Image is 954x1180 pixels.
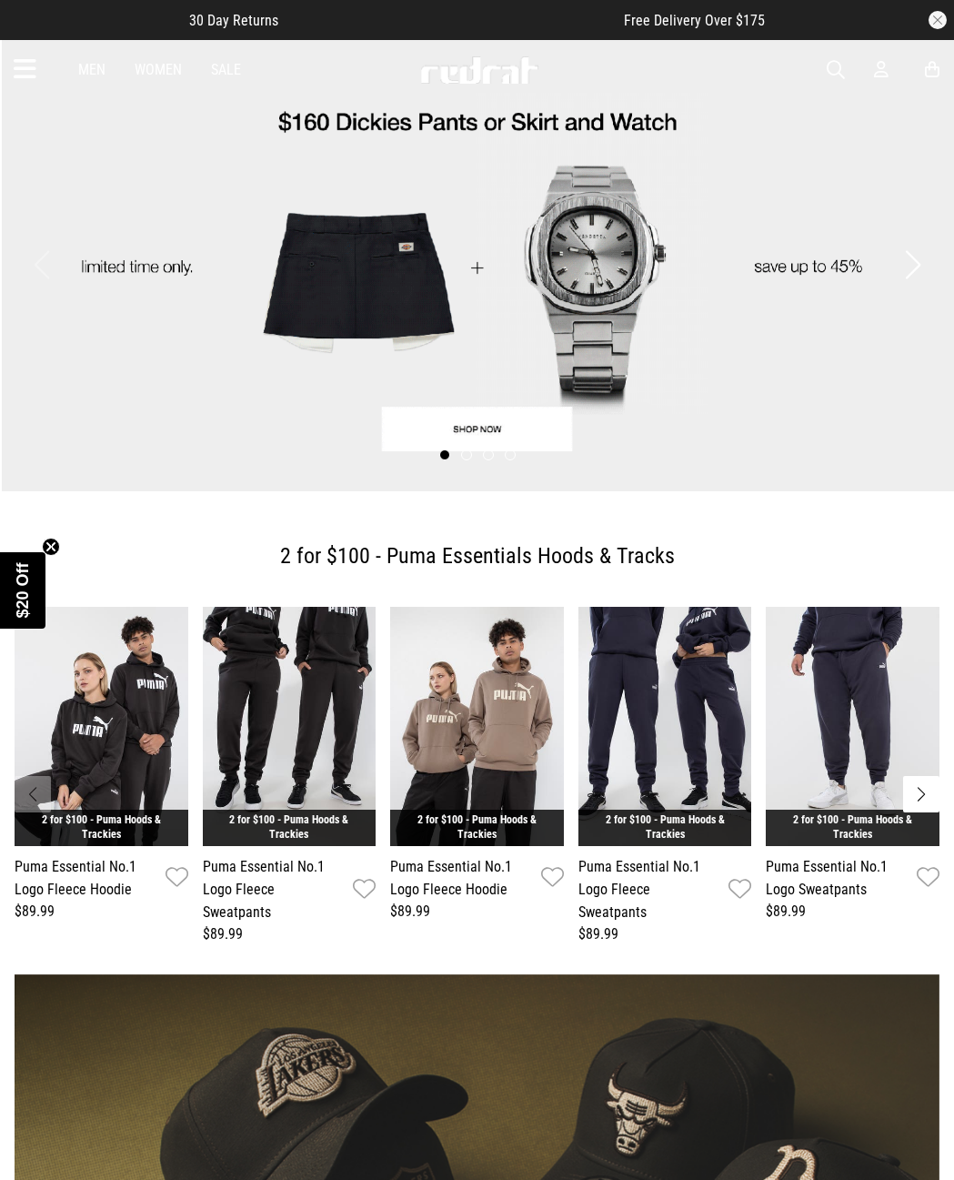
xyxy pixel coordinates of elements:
div: 2 / 6 [203,607,377,945]
a: Puma Essential No.1 Logo Fleece Hoodie [15,855,158,901]
a: 2 for $100 - Puma Hoods & Trackies [606,813,725,841]
button: Next slide [903,776,939,812]
div: $89.99 [203,923,377,945]
a: 2 for $100 - Puma Hoods & Trackies [793,813,912,841]
button: Previous slide [15,776,51,812]
div: 5 / 6 [766,607,939,923]
img: Redrat logo [419,56,539,84]
div: $89.99 [15,901,188,923]
span: $20 Off [14,562,32,618]
div: $89.99 [578,923,752,945]
img: Puma Essential No.1 Logo Sweatpants in Blue [766,607,939,846]
a: Women [135,61,182,78]
a: 2 for $100 - Puma Hoods & Trackies [42,813,161,841]
a: 2 for $100 - Puma Hoods & Trackies [229,813,348,841]
a: Puma Essential No.1 Logo Fleece Sweatpants [578,855,722,923]
div: $89.99 [390,901,564,923]
span: Free Delivery Over $175 [624,12,765,29]
a: Puma Essential No.1 Logo Sweatpants [766,855,909,901]
img: Puma Essential No.1 Logo Fleece Sweatpants in Black [203,607,377,846]
img: Puma Essential No.1 Logo Fleece Sweatpants in Blue [578,607,752,846]
h2: 2 for $100 - Puma Essentials Hoods & Tracks [29,538,925,574]
div: 1 / 6 [15,607,188,923]
img: Puma Essential No.1 Logo Fleece Hoodie in Black [15,607,188,846]
a: Puma Essential No.1 Logo Fleece Sweatpants [203,855,346,923]
button: Close teaser [42,538,60,556]
a: Men [78,61,105,78]
span: 30 Day Returns [189,12,278,29]
button: Next slide [900,245,925,285]
div: 3 / 6 [390,607,564,923]
a: Sale [211,61,241,78]
div: 4 / 6 [578,607,752,945]
iframe: Customer reviews powered by Trustpilot [315,11,587,29]
div: $89.99 [766,901,939,923]
button: Previous slide [29,245,54,285]
img: Puma Essential No.1 Logo Fleece Hoodie in Brown [390,607,564,846]
a: 2 for $100 - Puma Hoods & Trackies [417,813,537,841]
a: Puma Essential No.1 Logo Fleece Hoodie [390,855,534,901]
